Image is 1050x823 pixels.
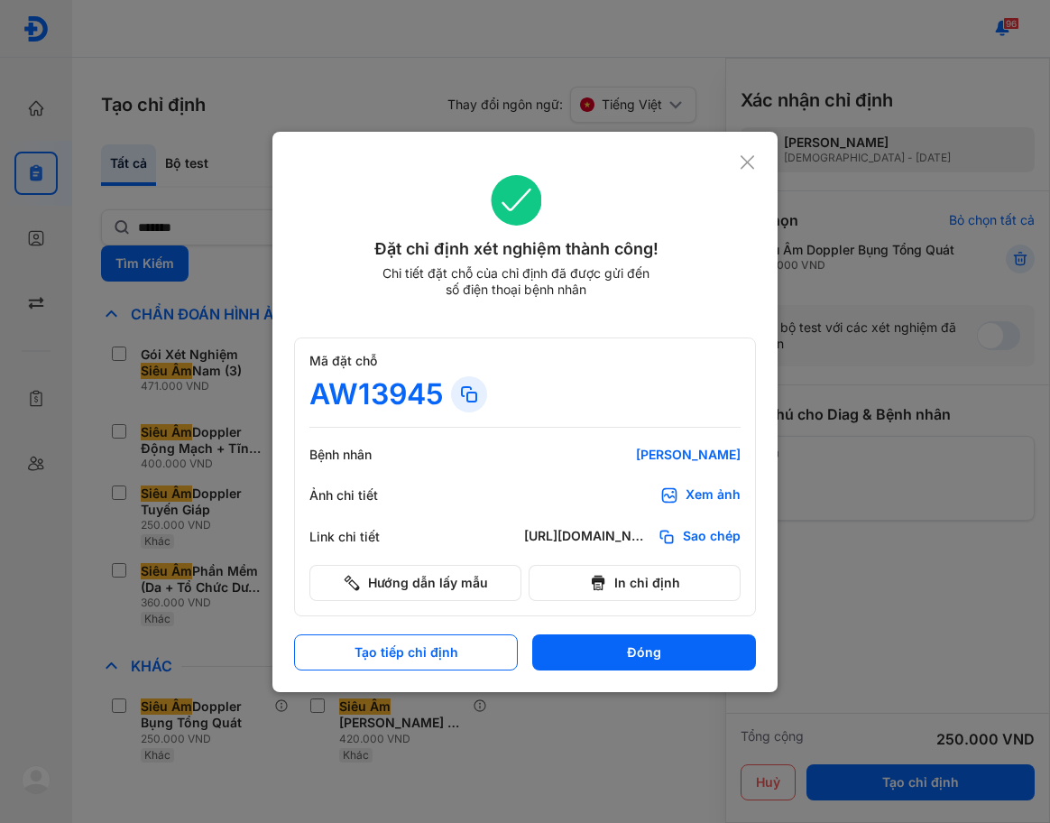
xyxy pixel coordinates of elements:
div: Mã đặt chỗ [309,353,741,369]
div: [URL][DOMAIN_NAME] [524,528,650,546]
button: Đóng [532,634,756,670]
div: AW13945 [309,376,444,412]
span: Sao chép [683,528,741,546]
button: In chỉ định [529,565,741,601]
div: [PERSON_NAME] [524,447,741,463]
button: Hướng dẫn lấy mẫu [309,565,521,601]
div: Bệnh nhân [309,447,418,463]
div: Link chi tiết [309,529,418,545]
button: Tạo tiếp chỉ định [294,634,518,670]
div: Chi tiết đặt chỗ của chỉ định đã được gửi đến số điện thoại bệnh nhân [374,265,658,298]
div: Ảnh chi tiết [309,487,418,504]
div: Đặt chỉ định xét nghiệm thành công! [294,236,739,262]
div: Xem ảnh [686,486,741,504]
